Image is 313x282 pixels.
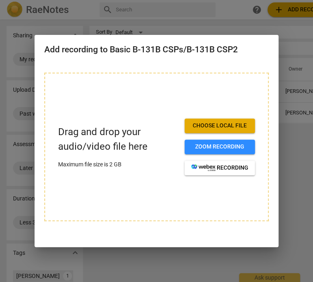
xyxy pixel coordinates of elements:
span: Choose local file [191,122,248,130]
button: Choose local file [185,118,255,133]
p: Drag and drop your audio/video file here [58,125,178,153]
p: Maximum file size is 2 GB [58,160,178,169]
span: recording [191,164,248,172]
button: Zoom recording [185,140,255,154]
span: Zoom recording [191,143,248,151]
h2: Add recording to Basic B-131B CSPs/B-131B CSP2 [44,45,269,55]
button: recording [185,161,255,175]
